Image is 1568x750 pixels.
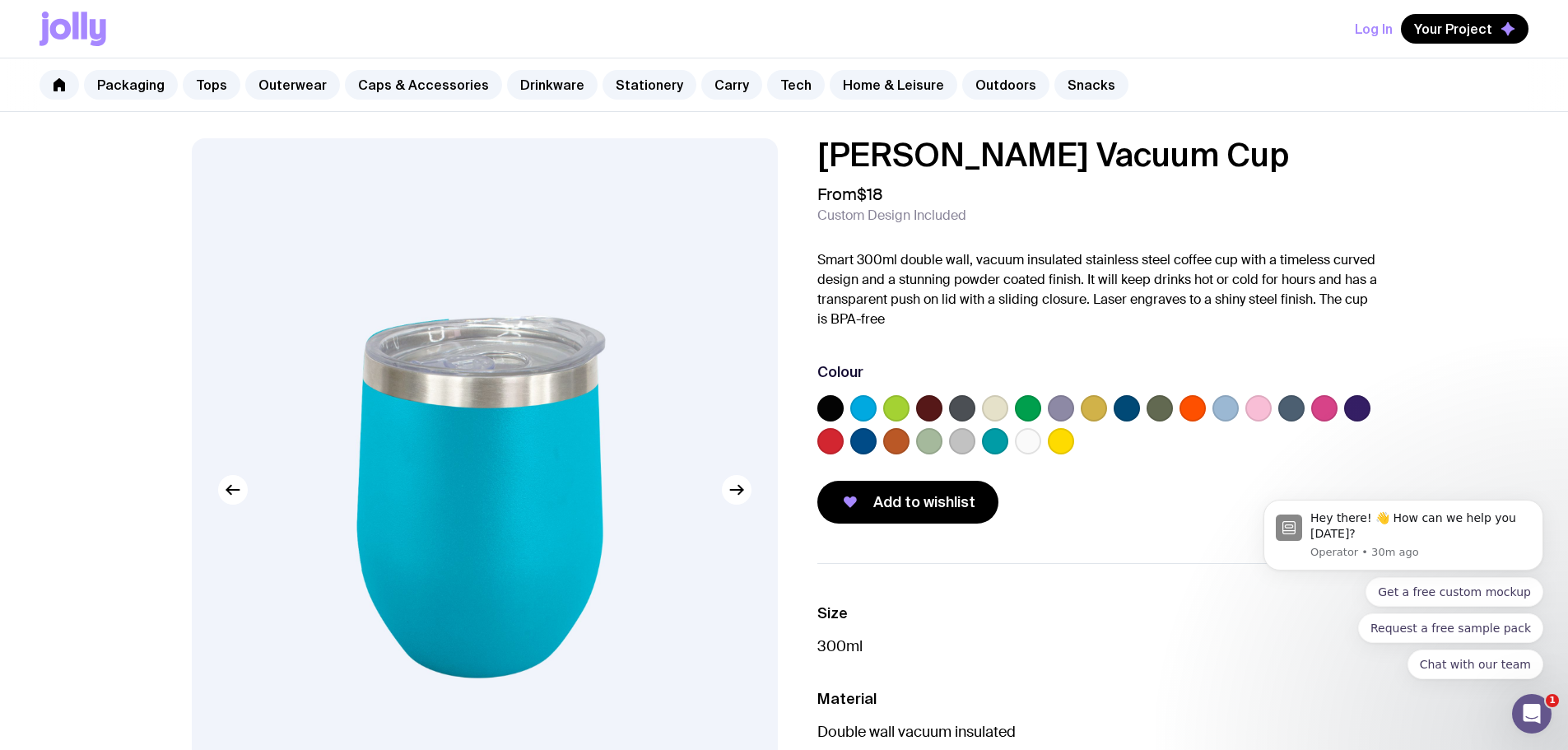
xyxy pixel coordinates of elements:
[817,250,1377,329] p: Smart 300ml double wall, vacuum insulated stainless steel coffee cup with a timeless curved desig...
[817,603,1377,623] h3: Size
[817,362,863,382] h3: Colour
[84,70,178,100] a: Packaging
[603,70,696,100] a: Stationery
[817,184,883,204] span: From
[873,492,975,512] span: Add to wishlist
[1054,70,1128,100] a: Snacks
[1414,21,1492,37] span: Your Project
[345,70,502,100] a: Caps & Accessories
[817,636,1377,656] p: 300ml
[245,70,340,100] a: Outerwear
[1546,694,1559,707] span: 1
[817,481,998,524] button: Add to wishlist
[857,184,883,205] span: $18
[183,70,240,100] a: Tops
[1512,694,1552,734] iframe: Intercom live chat
[817,207,966,224] span: Custom Design Included
[1401,14,1528,44] button: Your Project
[767,70,825,100] a: Tech
[1355,14,1393,44] button: Log In
[817,722,1377,742] p: Double wall vacuum insulated
[1239,479,1568,742] iframe: Intercom notifications message
[507,70,598,100] a: Drinkware
[962,70,1049,100] a: Outdoors
[701,70,762,100] a: Carry
[817,138,1377,171] h1: [PERSON_NAME] Vacuum Cup
[817,689,1377,709] h3: Material
[830,70,957,100] a: Home & Leisure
